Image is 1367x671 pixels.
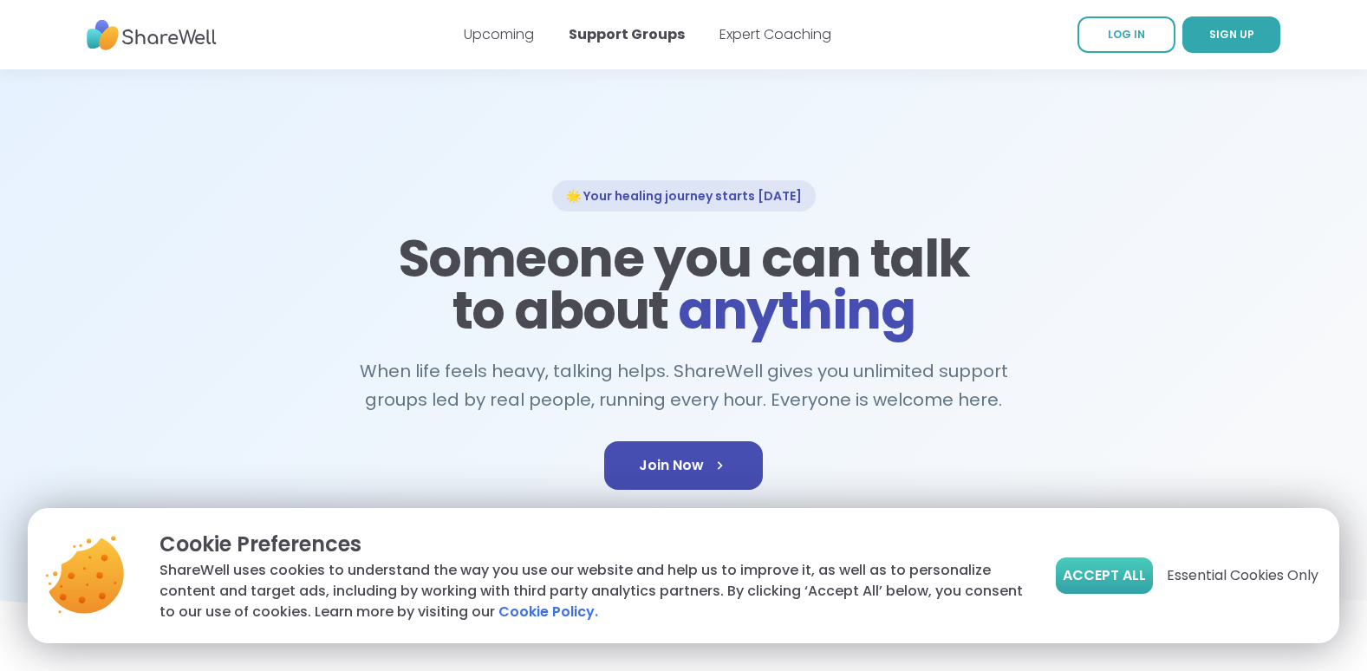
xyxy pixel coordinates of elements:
span: Accept All [1063,565,1146,586]
h1: Someone you can talk to about [393,232,975,336]
a: SIGN UP [1182,16,1280,53]
button: Accept All [1056,557,1153,594]
p: ShareWell uses cookies to understand the way you use our website and help us to improve it, as we... [159,560,1028,622]
h2: When life feels heavy, talking helps. ShareWell gives you unlimited support groups led by real pe... [351,357,1017,414]
a: Expert Coaching [719,24,831,44]
a: Join Now [604,441,763,490]
span: SIGN UP [1209,27,1254,42]
p: Cookie Preferences [159,529,1028,560]
span: anything [678,274,915,347]
a: Cookie Policy. [498,602,598,622]
div: 🌟 Your healing journey starts [DATE] [552,180,816,212]
span: LOG IN [1108,27,1145,42]
span: Essential Cookies Only [1167,565,1318,586]
a: Support Groups [569,24,685,44]
a: Upcoming [464,24,534,44]
span: Join Now [639,455,728,476]
a: LOG IN [1077,16,1175,53]
img: ShareWell Nav Logo [87,11,217,59]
